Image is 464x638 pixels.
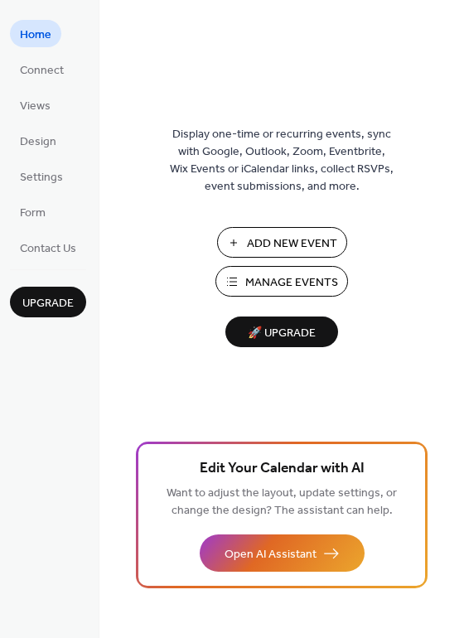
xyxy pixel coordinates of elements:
[20,133,56,151] span: Design
[245,274,338,292] span: Manage Events
[20,98,51,115] span: Views
[20,205,46,222] span: Form
[20,240,76,258] span: Contact Us
[10,127,66,154] a: Design
[10,234,86,261] a: Contact Us
[10,56,74,83] a: Connect
[20,27,51,44] span: Home
[225,317,338,347] button: 🚀 Upgrade
[215,266,348,297] button: Manage Events
[10,198,56,225] a: Form
[167,482,397,522] span: Want to adjust the layout, update settings, or change the design? The assistant can help.
[235,322,328,345] span: 🚀 Upgrade
[170,126,394,196] span: Display one-time or recurring events, sync with Google, Outlook, Zoom, Eventbrite, Wix Events or ...
[20,62,64,80] span: Connect
[10,162,73,190] a: Settings
[22,295,74,312] span: Upgrade
[200,534,365,572] button: Open AI Assistant
[217,227,347,258] button: Add New Event
[20,169,63,186] span: Settings
[200,457,365,481] span: Edit Your Calendar with AI
[247,235,337,253] span: Add New Event
[10,91,60,118] a: Views
[10,20,61,47] a: Home
[10,287,86,317] button: Upgrade
[225,546,317,563] span: Open AI Assistant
